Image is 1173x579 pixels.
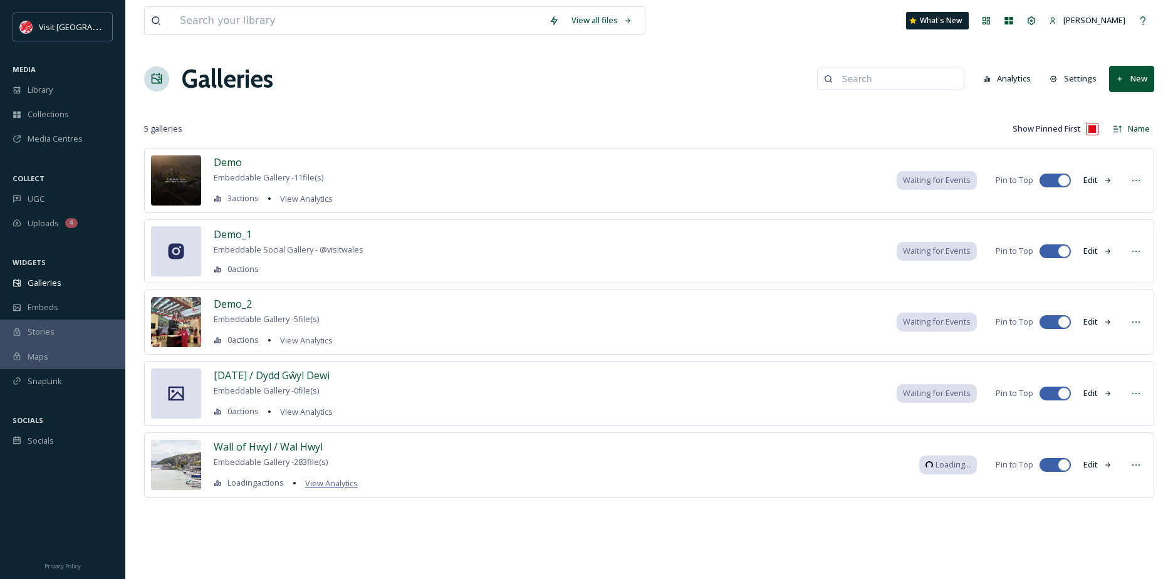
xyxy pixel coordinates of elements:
[977,66,1044,91] a: Analytics
[214,244,363,255] span: Embeddable Social Gallery - @ visitwales
[44,562,81,570] span: Privacy Policy
[214,227,252,241] span: Demo_1
[1123,118,1154,139] div: Name
[20,21,33,33] img: Visit_Wales_logo.svg.png
[565,8,639,33] a: View all files
[274,333,333,348] a: View Analytics
[996,387,1033,399] span: Pin to Top
[996,245,1033,257] span: Pin to Top
[151,155,201,206] img: 4db37d69-ee30-4d14-8732-05e1015781d1.jpg
[227,334,259,346] span: 0 actions
[903,174,971,186] span: Waiting for Events
[214,155,242,169] span: Demo
[28,217,59,229] span: Uploads
[996,174,1033,186] span: Pin to Top
[13,174,44,183] span: COLLECT
[906,12,969,29] a: What's New
[13,258,46,267] span: WIDGETS
[214,172,323,183] span: Embeddable Gallery - 11 file(s)
[214,440,323,454] span: Wall of Hwyl / Wal Hwyl
[151,297,201,347] img: c8361a19-6e51-48dd-b212-9b030f642586.jpg
[214,456,328,467] span: Embeddable Gallery - 283 file(s)
[28,435,54,447] span: Socials
[227,192,259,204] span: 3 actions
[214,313,319,325] span: Embeddable Gallery - 5 file(s)
[65,218,78,228] div: 4
[903,316,971,328] span: Waiting for Events
[280,193,333,204] span: View Analytics
[1043,8,1132,33] a: [PERSON_NAME]
[28,84,53,96] span: Library
[227,405,259,417] span: 0 actions
[1043,66,1103,91] button: Settings
[28,375,62,387] span: SnapLink
[280,335,333,346] span: View Analytics
[227,263,259,275] span: 0 actions
[274,191,333,206] a: View Analytics
[28,133,83,145] span: Media Centres
[936,459,971,471] span: Loading...
[39,21,136,33] span: Visit [GEOGRAPHIC_DATA]
[836,66,957,91] input: Search
[1063,14,1125,26] span: [PERSON_NAME]
[1077,310,1118,334] button: Edit
[1077,452,1118,477] button: Edit
[44,558,81,573] a: Privacy Policy
[280,406,333,417] span: View Analytics
[1077,239,1118,263] button: Edit
[28,108,69,120] span: Collections
[274,404,333,419] a: View Analytics
[305,477,358,489] span: View Analytics
[977,66,1038,91] button: Analytics
[1043,66,1109,91] a: Settings
[299,476,358,491] a: View Analytics
[1077,381,1118,405] button: Edit
[182,60,273,98] a: Galleries
[13,65,36,74] span: MEDIA
[903,245,971,257] span: Waiting for Events
[13,415,43,425] span: SOCIALS
[996,316,1033,328] span: Pin to Top
[28,301,58,313] span: Embeds
[28,277,61,289] span: Galleries
[28,326,55,338] span: Stories
[214,368,330,382] span: [DATE] / Dydd Gŵyl Dewi
[903,387,971,399] span: Waiting for Events
[28,351,48,363] span: Maps
[151,440,201,490] img: e7d143d9-5c85-4111-8c09-1a9d520babe3.jpg
[996,459,1033,471] span: Pin to Top
[214,385,319,396] span: Embeddable Gallery - 0 file(s)
[1077,168,1118,192] button: Edit
[227,477,284,489] span: Loading actions
[1013,123,1081,135] span: Show Pinned First
[144,123,182,135] span: 5 galleries
[28,193,44,205] span: UGC
[1109,66,1154,91] button: New
[174,7,543,34] input: Search your library
[214,297,252,311] span: Demo_2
